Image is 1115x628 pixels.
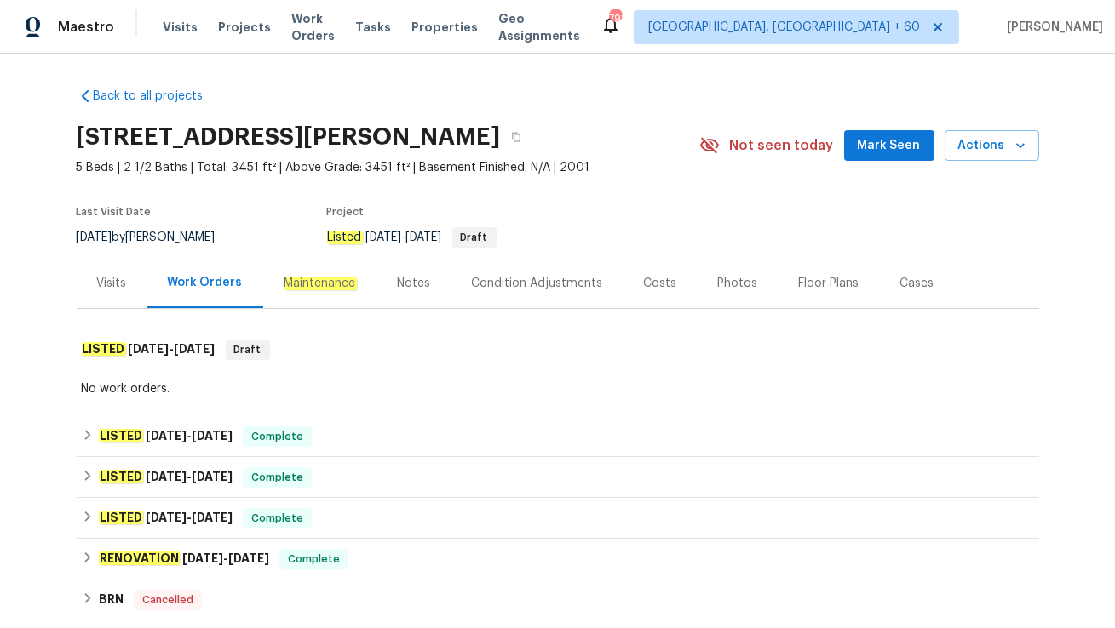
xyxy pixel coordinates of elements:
[355,21,391,33] span: Tasks
[135,591,200,608] span: Cancelled
[182,552,223,564] span: [DATE]
[77,88,240,105] a: Back to all projects
[175,343,216,355] span: [DATE]
[146,471,233,482] span: -
[129,343,216,355] span: -
[244,510,310,527] span: Complete
[844,130,934,162] button: Mark Seen
[291,10,335,44] span: Work Orders
[284,277,357,290] em: Maintenance
[327,207,365,217] span: Project
[58,19,114,36] span: Maestro
[945,130,1039,162] button: Actions
[146,430,233,442] span: -
[244,428,310,445] span: Complete
[99,470,143,483] em: LISTED
[900,275,934,292] div: Cases
[799,275,859,292] div: Floor Plans
[99,551,180,565] em: RENOVATION
[501,122,532,152] button: Copy Address
[163,19,198,36] span: Visits
[82,342,126,356] em: LISTED
[454,232,495,243] span: Draft
[192,511,233,523] span: [DATE]
[498,10,580,44] span: Geo Assignments
[366,231,402,243] span: [DATE]
[228,552,269,564] span: [DATE]
[77,539,1039,579] div: RENOVATION [DATE]-[DATE]Complete
[218,19,271,36] span: Projects
[99,590,124,610] h6: BRN
[82,380,1034,397] div: No work orders.
[146,471,187,482] span: [DATE]
[644,275,677,292] div: Costs
[718,275,758,292] div: Photos
[99,511,143,524] em: LISTED
[227,341,268,358] span: Draft
[472,275,603,292] div: Condition Adjustments
[77,128,501,146] h2: [STREET_ADDRESS][PERSON_NAME]
[1000,19,1103,36] span: [PERSON_NAME]
[129,343,170,355] span: [DATE]
[146,511,187,523] span: [DATE]
[192,471,233,482] span: [DATE]
[244,469,310,486] span: Complete
[77,227,236,248] div: by [PERSON_NAME]
[327,231,363,244] em: Listed
[192,430,233,442] span: [DATE]
[77,579,1039,620] div: BRN Cancelled
[406,231,442,243] span: [DATE]
[77,457,1039,498] div: LISTED [DATE]-[DATE]Complete
[146,430,187,442] span: [DATE]
[281,551,347,568] span: Complete
[77,207,152,217] span: Last Visit Date
[366,231,442,243] span: -
[858,135,921,157] span: Mark Seen
[411,19,478,36] span: Properties
[958,135,1026,157] span: Actions
[398,275,431,292] div: Notes
[77,231,112,243] span: [DATE]
[182,552,269,564] span: -
[609,10,621,27] div: 798
[77,416,1039,457] div: LISTED [DATE]-[DATE]Complete
[730,137,834,154] span: Not seen today
[168,274,243,291] div: Work Orders
[77,323,1039,377] div: LISTED [DATE]-[DATE]Draft
[77,159,699,176] span: 5 Beds | 2 1/2 Baths | Total: 3451 ft² | Above Grade: 3451 ft² | Basement Finished: N/A | 2001
[146,511,233,523] span: -
[99,429,143,442] em: LISTED
[97,275,127,292] div: Visits
[648,19,920,36] span: [GEOGRAPHIC_DATA], [GEOGRAPHIC_DATA] + 60
[77,498,1039,539] div: LISTED [DATE]-[DATE]Complete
